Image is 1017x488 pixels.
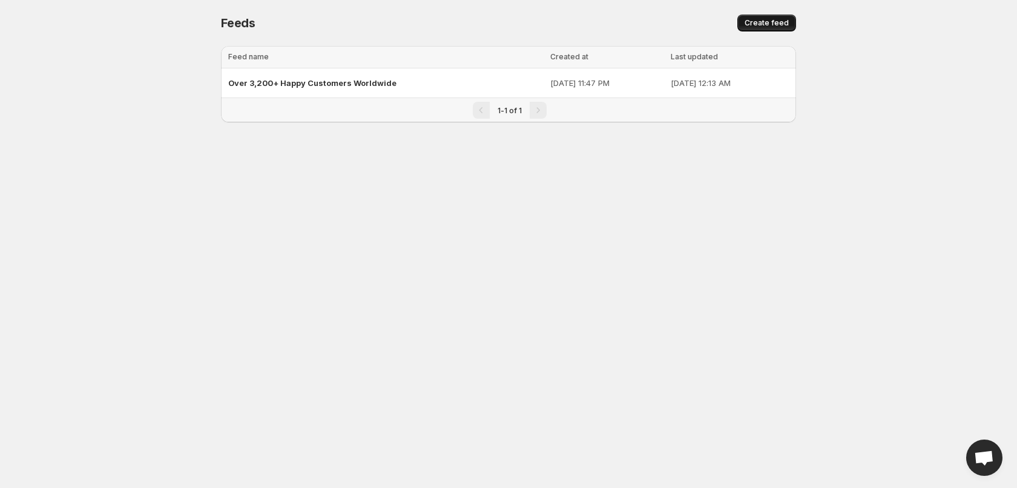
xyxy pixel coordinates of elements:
[221,97,796,122] nav: Pagination
[221,16,255,30] span: Feeds
[228,78,397,88] span: Over 3,200+ Happy Customers Worldwide
[737,15,796,31] button: Create feed
[498,106,522,115] span: 1-1 of 1
[745,18,789,28] span: Create feed
[228,52,269,61] span: Feed name
[966,440,1002,476] div: Open chat
[550,77,664,89] p: [DATE] 11:47 PM
[671,52,718,61] span: Last updated
[550,52,588,61] span: Created at
[671,77,789,89] p: [DATE] 12:13 AM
